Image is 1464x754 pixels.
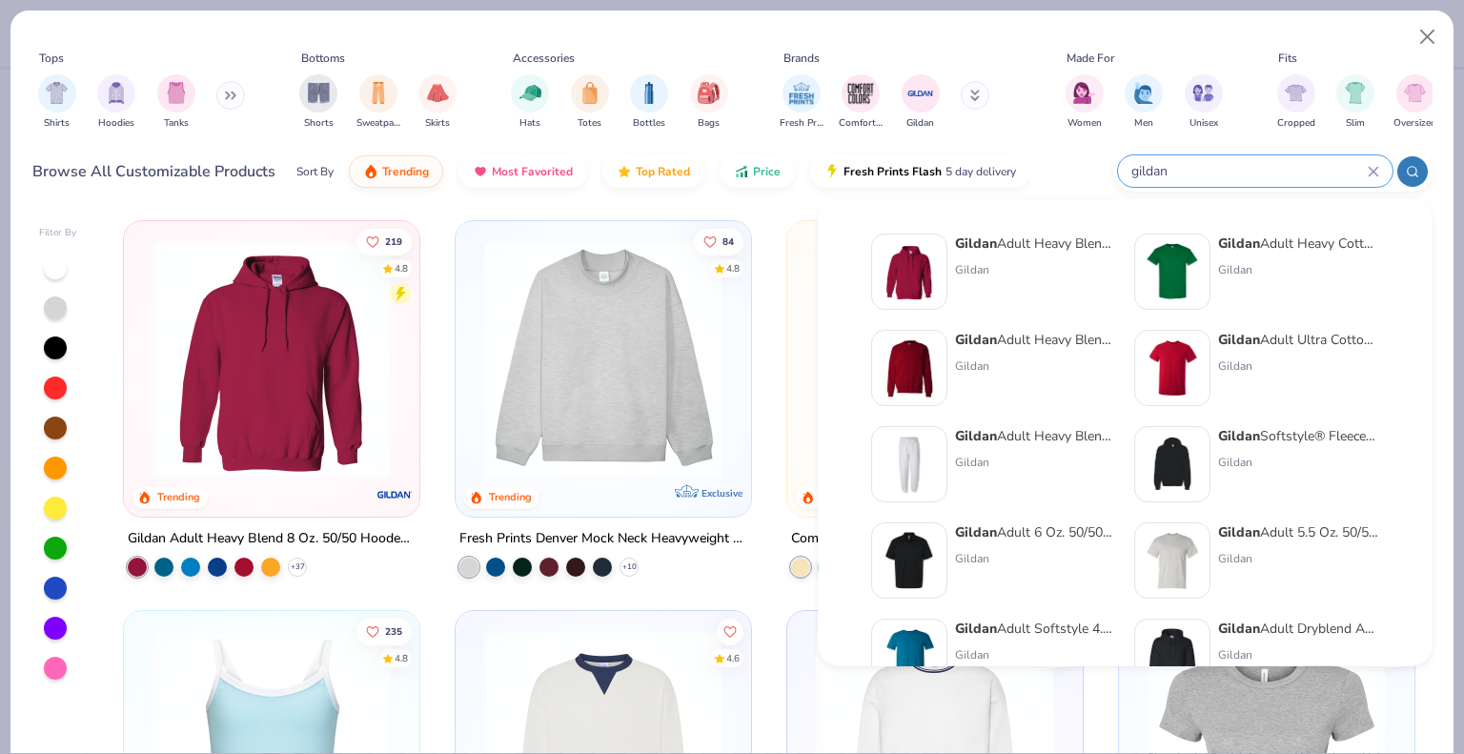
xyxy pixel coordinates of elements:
[726,261,740,275] div: 4.8
[880,627,939,686] img: 6e5b4623-b2d7-47aa-a31d-c127d7126a18
[791,527,1048,551] div: Comfort Colors Adult Heavyweight T-Shirt
[906,116,934,131] span: Gildan
[780,74,823,131] button: filter button
[39,50,64,67] div: Tops
[38,74,76,131] button: filter button
[519,82,541,104] img: Hats Image
[511,74,549,131] div: filter for Hats
[1143,435,1202,494] img: 1a07cc18-aee9-48c0-bcfb-936d85bd356b
[296,163,334,180] div: Sort By
[304,116,334,131] span: Shorts
[1393,74,1436,131] div: filter for Oversized
[1277,116,1315,131] span: Cropped
[1404,82,1426,104] img: Oversized Image
[475,240,732,479] img: f5d85501-0dbb-4ee4-b115-c08fa3845d83
[106,82,127,104] img: Hoodies Image
[1285,82,1307,104] img: Cropped Image
[1143,338,1202,397] img: 3c1a081b-6ca8-4a00-a3b6-7ee979c43c2b
[602,155,704,188] button: Top Rated
[418,74,457,131] button: filter button
[1218,619,1378,639] div: Adult Dryblend Adult 9 Oz. 50/50 Hood
[97,74,135,131] div: filter for Hoodies
[356,116,400,131] span: Sweatpants
[44,116,70,131] span: Shirts
[425,116,450,131] span: Skirts
[1218,357,1378,375] div: Gildan
[639,82,660,104] img: Bottles Image
[376,476,414,514] img: Gildan logo
[1133,82,1154,104] img: Men Image
[356,74,400,131] div: filter for Sweatpants
[519,116,540,131] span: Hats
[810,155,1030,188] button: Fresh Prints Flash5 day delivery
[571,74,609,131] div: filter for Totes
[698,116,720,131] span: Bags
[690,74,728,131] button: filter button
[46,82,68,104] img: Shirts Image
[368,82,389,104] img: Sweatpants Image
[1218,234,1378,254] div: Adult Heavy Cotton T-Shirt
[694,228,743,255] button: Like
[839,116,883,131] span: Comfort Colors
[1277,74,1315,131] div: filter for Cropped
[1125,74,1163,131] button: filter button
[1218,427,1260,445] strong: Gildan
[128,527,416,551] div: Gildan Adult Heavy Blend 8 Oz. 50/50 Hooded Sweatshirt
[1218,261,1378,278] div: Gildan
[473,164,488,179] img: most_fav.gif
[846,79,875,108] img: Comfort Colors Image
[1066,74,1104,131] button: filter button
[720,155,795,188] button: Price
[1134,116,1153,131] span: Men
[955,454,1115,471] div: Gildan
[396,651,409,665] div: 4.8
[1410,19,1446,55] button: Close
[1185,74,1223,131] button: filter button
[1129,160,1368,182] input: Try "T-Shirt"
[164,116,189,131] span: Tanks
[1067,50,1114,67] div: Made For
[955,331,997,349] strong: Gildan
[880,531,939,590] img: 58f3562e-1865-49f9-a059-47c567f7ec2e
[690,74,728,131] div: filter for Bags
[427,82,449,104] img: Skirts Image
[955,522,1115,542] div: Adult 6 Oz. 50/50 Jersey Polo
[902,74,940,131] div: filter for Gildan
[571,74,609,131] button: filter button
[906,79,935,108] img: Gildan Image
[630,74,668,131] div: filter for Bottles
[579,82,600,104] img: Totes Image
[308,82,330,104] img: Shorts Image
[780,116,823,131] span: Fresh Prints
[299,74,337,131] button: filter button
[458,155,587,188] button: Most Favorited
[396,261,409,275] div: 4.8
[1067,116,1102,131] span: Women
[157,74,195,131] button: filter button
[386,236,403,246] span: 219
[39,226,77,240] div: Filter By
[1218,426,1378,446] div: Softstyle® Fleece Pullover Hooded Sweatshirt
[783,50,820,67] div: Brands
[1345,82,1366,104] img: Slim Image
[1125,74,1163,131] div: filter for Men
[291,561,305,573] span: + 37
[382,164,429,179] span: Trending
[1336,74,1374,131] div: filter for Slim
[357,618,413,644] button: Like
[1218,646,1378,663] div: Gildan
[753,164,781,179] span: Price
[1218,330,1378,350] div: Adult Ultra Cotton 6 Oz. T-Shirt
[698,82,719,104] img: Bags Image
[955,620,997,638] strong: Gildan
[839,74,883,131] div: filter for Comfort Colors
[955,646,1115,663] div: Gildan
[636,164,690,179] span: Top Rated
[166,82,187,104] img: Tanks Image
[787,79,816,108] img: Fresh Prints Image
[349,155,443,188] button: Trending
[1218,234,1260,253] strong: Gildan
[1218,331,1260,349] strong: Gildan
[301,50,345,67] div: Bottoms
[722,236,734,246] span: 84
